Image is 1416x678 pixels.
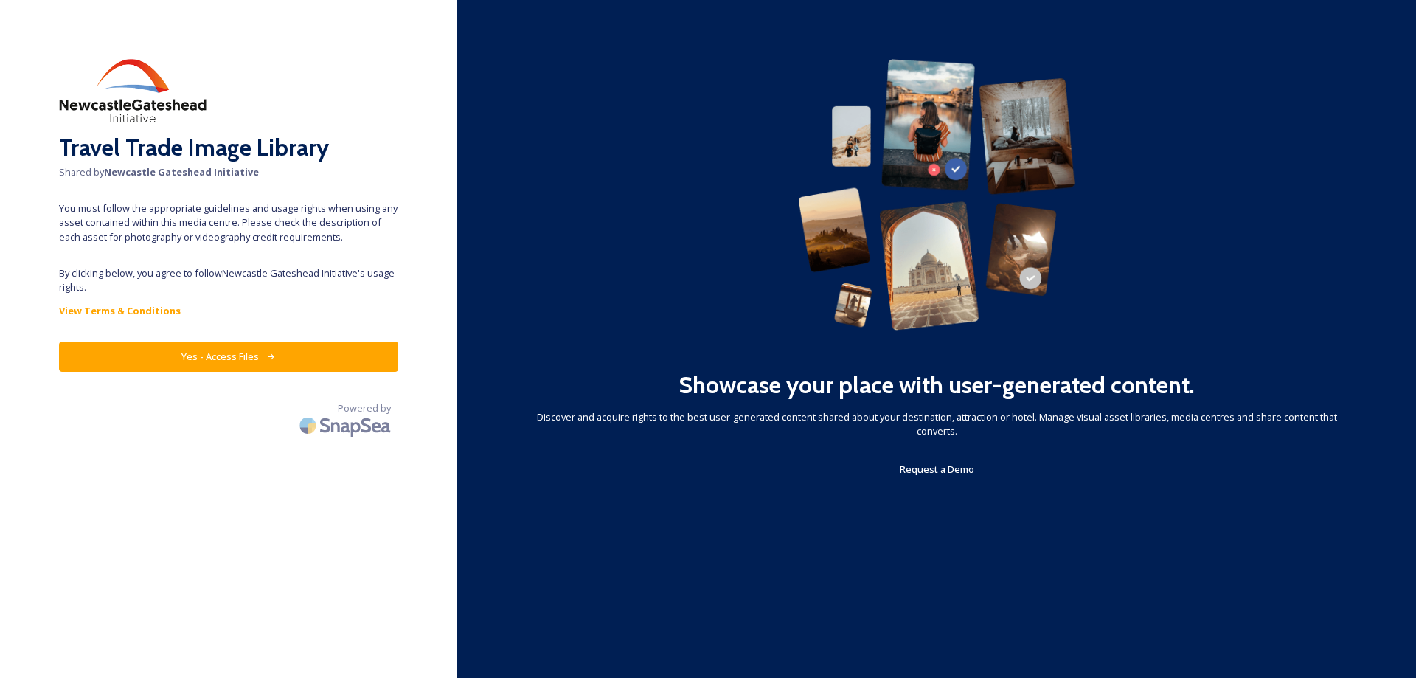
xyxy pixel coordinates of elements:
h2: Showcase your place with user-generated content. [678,367,1195,403]
strong: Newcastle Gateshead Initiative [104,165,259,179]
button: Yes - Access Files [59,342,398,372]
a: Request a Demo [900,460,974,478]
span: Powered by [338,401,391,415]
span: Request a Demo [900,463,974,476]
img: download%20(2).png [59,59,206,122]
img: SnapSea Logo [295,408,398,443]
strong: View Terms & Conditions [59,304,181,317]
span: Discover and acquire rights to the best user-generated content shared about your destination, att... [516,410,1357,438]
h2: Travel Trade Image Library [59,130,398,165]
span: You must follow the appropriate guidelines and usage rights when using any asset contained within... [59,201,398,244]
span: Shared by [59,165,398,179]
a: View Terms & Conditions [59,302,398,319]
span: By clicking below, you agree to follow Newcastle Gateshead Initiative 's usage rights. [59,266,398,294]
img: 63b42ca75bacad526042e722_Group%20154-p-800.png [798,59,1075,331]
